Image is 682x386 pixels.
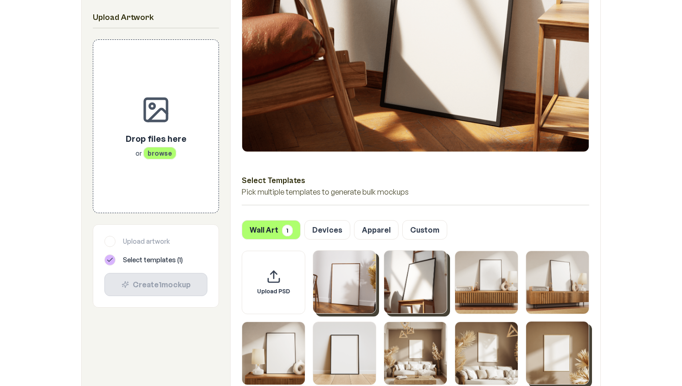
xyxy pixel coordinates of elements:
span: 1 [282,225,293,236]
img: Framed Poster [313,251,376,313]
div: Select template Framed Poster 8 [455,322,518,385]
img: Framed Poster 7 [384,322,447,385]
span: Select templates ( 1 ) [123,255,183,265]
div: Select template Framed Poster 3 [455,251,518,314]
div: Select template Framed Poster [313,250,376,314]
img: Framed Poster 3 [455,251,518,314]
img: Framed Poster 9 [526,322,589,384]
button: Apparel [354,220,399,240]
span: Upload artwork [123,237,170,246]
p: or [126,149,187,158]
div: Select template Framed Poster 6 [313,322,376,385]
img: Framed Poster 5 [242,322,305,385]
div: Select template Framed Poster 7 [384,322,447,385]
h2: Upload Artwork [93,11,219,24]
div: Select template Framed Poster 5 [242,322,305,385]
button: Devices [304,220,350,240]
button: Create1mockup [104,273,207,296]
img: Framed Poster 4 [526,251,589,314]
p: Drop files here [126,132,187,145]
div: Select template Framed Poster 2 [384,250,447,314]
div: Create 1 mockup [112,279,199,290]
img: Framed Poster 2 [384,251,447,313]
button: Custom [402,220,447,240]
p: Pick multiple templates to generate bulk mockups [242,186,589,197]
div: Select template Framed Poster 9 [526,321,589,385]
div: Select template Framed Poster 4 [526,251,589,314]
img: Framed Poster 8 [455,322,518,385]
div: Upload custom PSD template [242,251,305,314]
button: Wall Art1 [242,220,301,240]
h3: Select Templates [242,174,589,186]
span: browse [143,147,176,159]
span: Upload PSD [257,288,290,295]
img: Framed Poster 6 [313,322,376,385]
